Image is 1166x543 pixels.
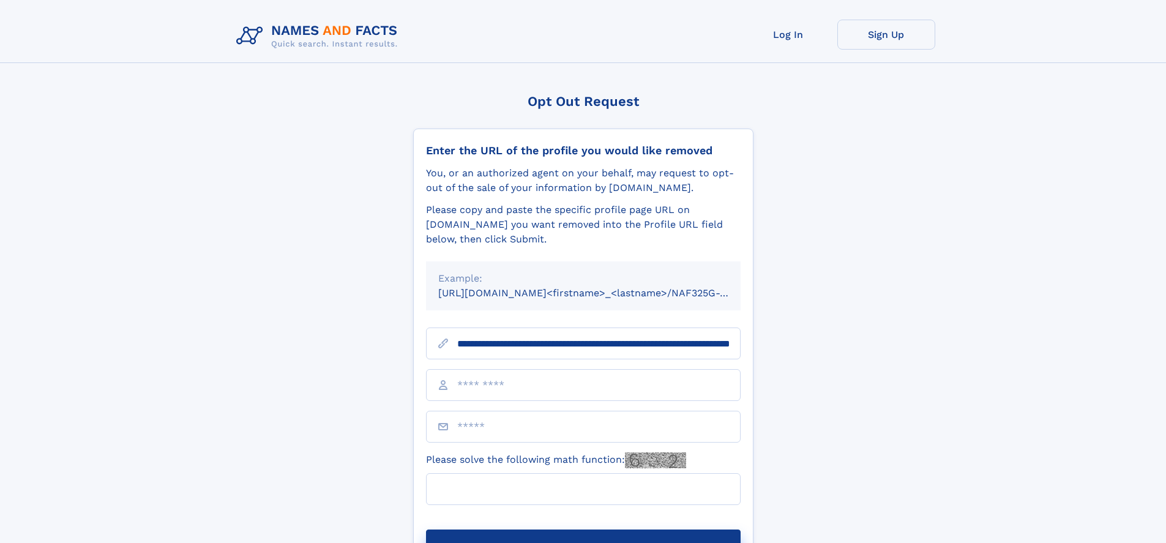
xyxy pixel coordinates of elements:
[438,287,764,299] small: [URL][DOMAIN_NAME]<firstname>_<lastname>/NAF325G-xxxxxxxx
[837,20,935,50] a: Sign Up
[739,20,837,50] a: Log In
[426,452,686,468] label: Please solve the following math function:
[413,94,753,109] div: Opt Out Request
[426,203,741,247] div: Please copy and paste the specific profile page URL on [DOMAIN_NAME] you want removed into the Pr...
[438,271,728,286] div: Example:
[426,144,741,157] div: Enter the URL of the profile you would like removed
[426,166,741,195] div: You, or an authorized agent on your behalf, may request to opt-out of the sale of your informatio...
[231,20,408,53] img: Logo Names and Facts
